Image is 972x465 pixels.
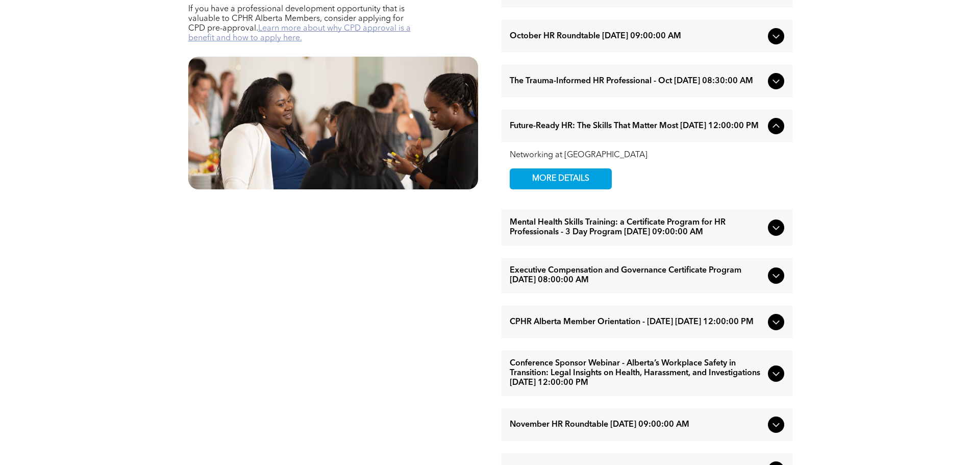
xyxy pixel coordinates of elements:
[510,359,764,388] span: Conference Sponsor Webinar - Alberta’s Workplace Safety in Transition: Legal Insights on Health, ...
[510,168,612,189] a: MORE DETAILS
[510,151,784,160] div: Networking at [GEOGRAPHIC_DATA]
[188,5,405,33] span: If you have a professional development opportunity that is valuable to CPHR Alberta Members, cons...
[510,121,764,131] span: Future-Ready HR: The Skills That Matter Most [DATE] 12:00:00 PM
[510,32,764,41] span: October HR Roundtable [DATE] 09:00:00 AM
[520,169,601,189] span: MORE DETAILS
[510,420,764,430] span: November HR Roundtable [DATE] 09:00:00 AM
[510,317,764,327] span: CPHR Alberta Member Orientation - [DATE] [DATE] 12:00:00 PM
[510,77,764,86] span: The Trauma-Informed HR Professional - Oct [DATE] 08:30:00 AM
[188,25,411,42] a: Learn more about why CPD approval is a benefit and how to apply here.
[510,218,764,237] span: Mental Health Skills Training: a Certificate Program for HR Professionals - 3 Day Program [DATE] ...
[510,266,764,285] span: Executive Compensation and Governance Certificate Program [DATE] 08:00:00 AM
